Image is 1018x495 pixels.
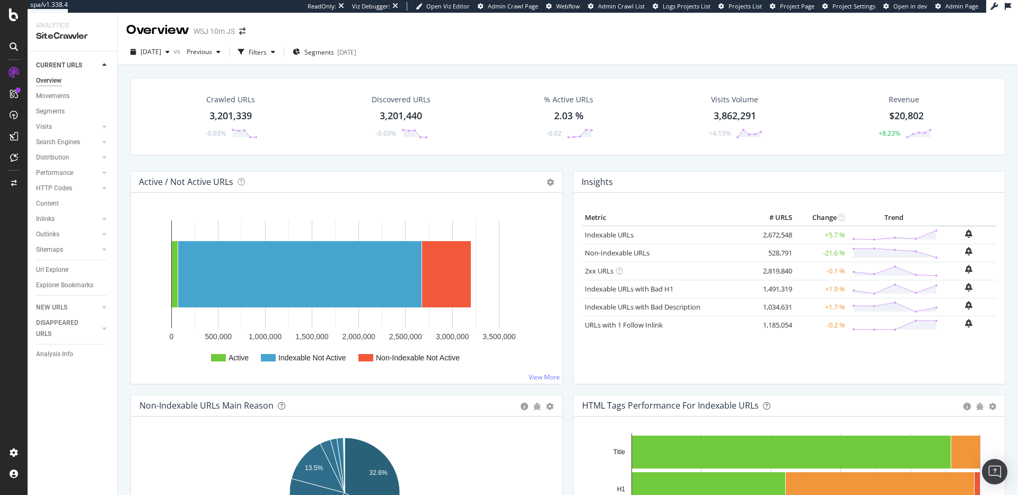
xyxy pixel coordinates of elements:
div: ReadOnly: [308,2,336,11]
span: Segments [304,48,334,57]
text: 1,500,000 [295,332,328,341]
a: Url Explorer [36,264,110,276]
td: +1.7 % [795,298,848,316]
div: Crawled URLs [206,94,255,105]
div: -0.03% [376,129,396,138]
div: Content [36,198,59,209]
span: $20,802 [889,109,924,122]
text: Indexable Not Active [278,353,346,362]
div: bug [533,403,541,410]
div: HTML Tags Performance for Indexable URLs [582,400,759,411]
td: 1,034,631 [752,298,795,316]
div: NEW URLS [36,302,67,313]
div: Visits Volume [711,94,758,105]
td: -0.1 % [795,262,848,280]
div: 2.03 % [554,109,584,123]
a: Search Engines [36,137,99,148]
a: Admin Page [935,2,978,11]
text: 1,000,000 [249,332,282,341]
div: Distribution [36,152,69,163]
td: +1.9 % [795,280,848,298]
text: 13.5% [305,464,323,472]
div: gear [989,403,996,410]
text: Non-Indexable Not Active [376,353,460,362]
text: Active [229,353,249,362]
span: Open in dev [893,2,927,10]
a: Explorer Bookmarks [36,280,110,291]
div: SiteCrawler [36,30,109,42]
div: CURRENT URLS [36,60,82,71]
a: Visits [36,121,99,132]
div: bell-plus [965,301,972,310]
a: Indexable URLs with Bad H1 [585,284,673,294]
div: HTTP Codes [36,183,72,194]
div: Discovered URLs [372,94,431,105]
div: Outlinks [36,229,59,240]
a: Overview [36,75,110,86]
span: Admin Crawl Page [488,2,538,10]
text: 3,500,000 [482,332,515,341]
span: Previous [182,47,212,56]
div: +4.13% [709,129,731,138]
div: bell-plus [965,319,972,328]
div: Overview [36,75,62,86]
text: H1 [617,485,626,493]
div: Search Engines [36,137,80,148]
a: Projects List [718,2,762,11]
button: [DATE] [126,43,174,60]
a: CURRENT URLS [36,60,99,71]
a: Open Viz Editor [416,2,470,11]
span: Project Settings [832,2,875,10]
td: 2,672,548 [752,226,795,244]
a: Logs Projects List [653,2,710,11]
th: # URLS [752,210,795,226]
div: bell-plus [965,283,972,291]
div: Url Explorer [36,264,69,276]
a: HTTP Codes [36,183,99,194]
a: Inlinks [36,214,99,225]
span: Projects List [729,2,762,10]
div: bell-plus [965,229,972,238]
a: Analysis Info [36,349,110,360]
text: 2,500,000 [389,332,422,341]
text: 32.6% [369,469,387,476]
a: NEW URLS [36,302,99,313]
div: bug [976,403,984,410]
div: Filters [249,48,267,57]
div: Sitemaps [36,244,63,255]
div: Analysis Info [36,349,73,360]
a: 2xx URLs [585,266,613,276]
a: Movements [36,91,110,102]
td: -21.6 % [795,244,848,262]
div: Non-Indexable URLs Main Reason [139,400,274,411]
div: -0.03% [206,129,226,138]
td: 2,819,840 [752,262,795,280]
td: -0.2 % [795,316,848,334]
div: Explorer Bookmarks [36,280,93,291]
svg: A chart. [139,210,550,375]
span: Project Page [780,2,814,10]
a: Indexable URLs with Bad Description [585,302,700,312]
th: Metric [582,210,752,226]
a: URLs with 1 Follow Inlink [585,320,663,330]
div: 3,201,440 [380,109,422,123]
div: gear [546,403,554,410]
a: Indexable URLs [585,230,634,240]
span: Admin Page [945,2,978,10]
text: 3,000,000 [436,332,469,341]
text: 2,000,000 [342,332,375,341]
a: DISAPPEARED URLS [36,317,99,340]
span: Webflow [556,2,580,10]
a: Outlinks [36,229,99,240]
span: Admin Crawl List [598,2,645,10]
a: Non-Indexable URLs [585,248,650,258]
a: View More [529,373,560,382]
div: 3,201,339 [209,109,252,123]
button: Filters [234,43,279,60]
a: Content [36,198,110,209]
div: arrow-right-arrow-left [239,28,245,35]
div: Segments [36,106,65,117]
button: Segments[DATE] [288,43,361,60]
span: vs [174,47,182,56]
